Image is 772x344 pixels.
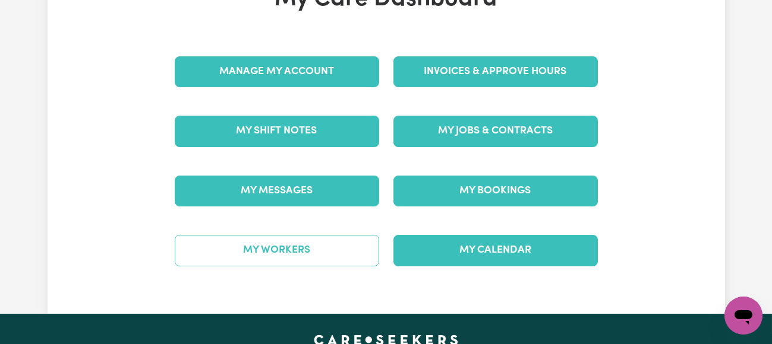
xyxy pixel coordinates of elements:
[393,116,598,146] a: My Jobs & Contracts
[175,176,379,206] a: My Messages
[175,235,379,266] a: My Workers
[393,176,598,206] a: My Bookings
[175,56,379,87] a: Manage My Account
[393,56,598,87] a: Invoices & Approve Hours
[724,297,762,335] iframe: Button to launch messaging window
[175,116,379,146] a: My Shift Notes
[393,235,598,266] a: My Calendar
